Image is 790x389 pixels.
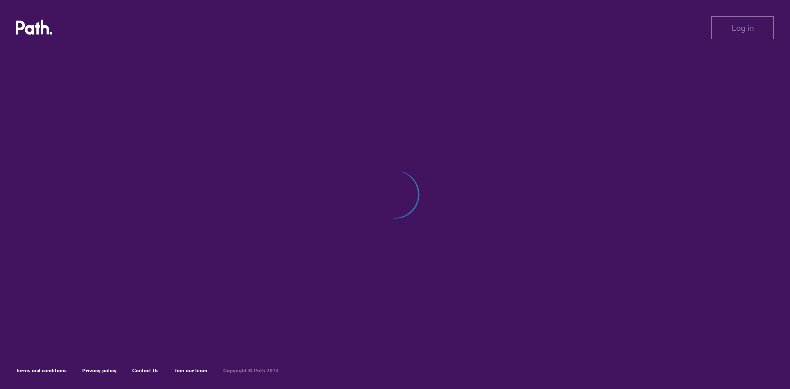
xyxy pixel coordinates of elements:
[174,367,207,374] a: Join our team
[82,367,117,374] a: Privacy policy
[711,16,774,39] button: Log in
[16,367,67,374] a: Terms and conditions
[132,367,158,374] a: Contact Us
[223,368,278,374] h6: Copyright © Path 2018
[732,23,754,32] span: Log in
